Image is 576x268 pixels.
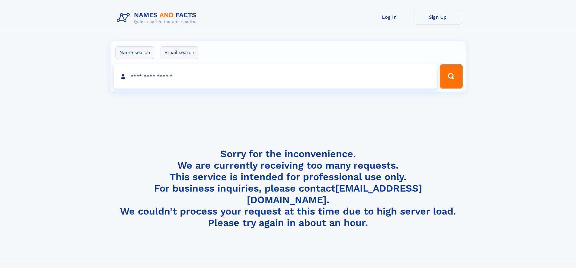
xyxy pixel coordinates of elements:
[365,10,414,24] a: Log In
[116,46,154,59] label: Name search
[114,148,462,229] h4: Sorry for the inconvenience. We are currently receiving too many requests. This service is intend...
[440,64,462,89] button: Search Button
[114,10,201,26] img: Logo Names and Facts
[161,46,198,59] label: Email search
[414,10,462,24] a: Sign Up
[114,64,438,89] input: search input
[247,182,422,205] a: [EMAIL_ADDRESS][DOMAIN_NAME]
